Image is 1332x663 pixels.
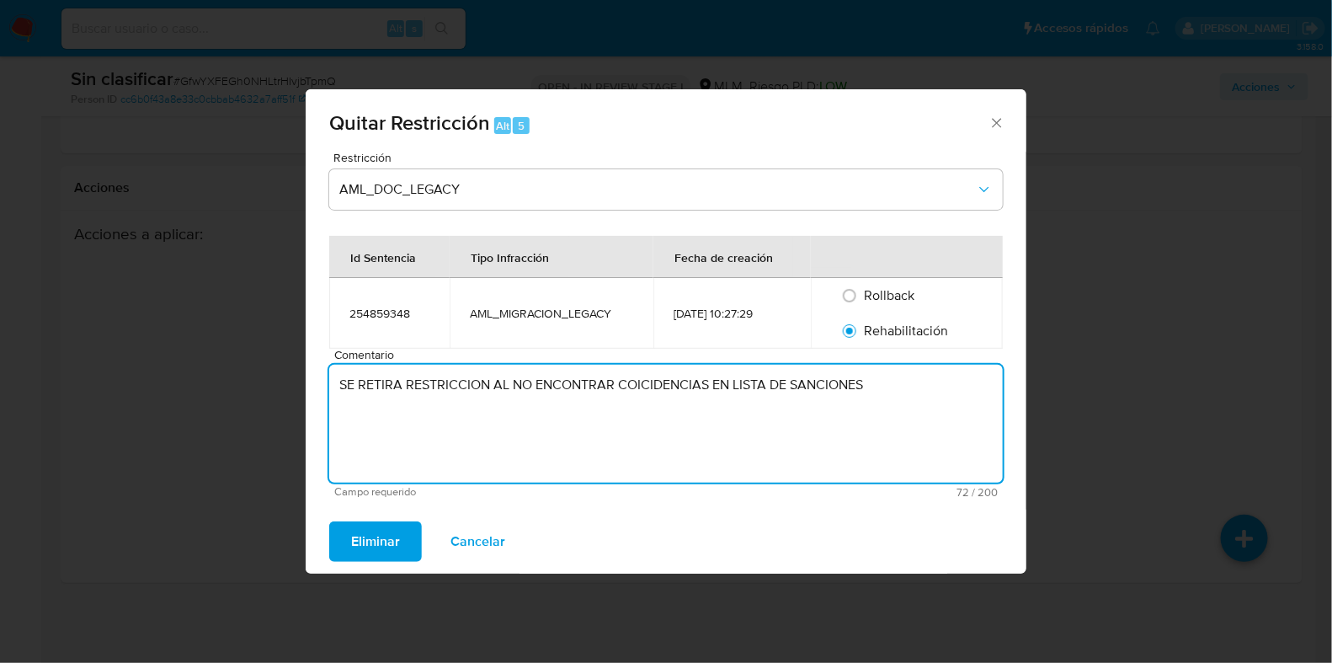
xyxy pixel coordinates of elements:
div: 254859348 [349,306,429,321]
div: AML_MIGRACION_LEGACY [470,306,633,321]
span: Restricción [333,152,1007,163]
div: Fecha de creación [654,237,793,277]
span: Comentario [334,349,1008,361]
textarea: SE RETIRA RESTRICCION AL NO ENCONTRAR COICIDENCIAS EN LISTA DE SANCIONES [329,365,1003,483]
button: Eliminar [329,521,422,562]
div: Tipo Infracción [450,237,569,277]
button: Cancelar [429,521,527,562]
span: Rehabilitación [865,321,949,340]
span: Cancelar [450,523,505,560]
span: Campo requerido [334,486,666,498]
button: Cerrar ventana [988,115,1004,130]
span: Quitar Restricción [329,108,490,137]
button: Restriction [329,169,1003,210]
div: [DATE] 10:27:29 [674,306,791,321]
span: Máximo 200 caracteres [666,487,998,498]
span: AML_DOC_LEGACY [339,181,976,198]
span: Eliminar [351,523,400,560]
div: Id Sentencia [330,237,436,277]
span: 5 [518,118,525,134]
span: Alt [496,118,509,134]
span: Rollback [865,286,915,305]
